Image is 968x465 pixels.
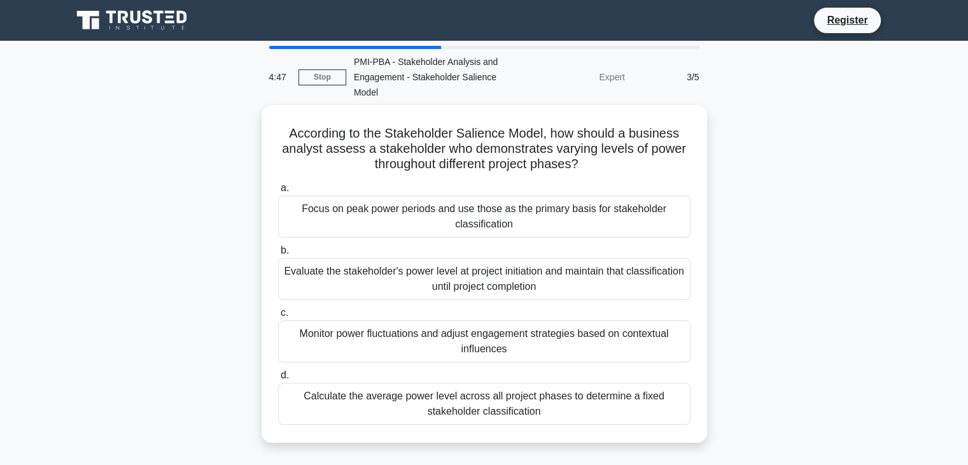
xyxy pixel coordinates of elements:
span: d. [281,369,289,380]
div: Monitor power fluctuations and adjust engagement strategies based on contextual influences [278,320,691,362]
span: b. [281,245,289,255]
div: PMI-PBA - Stakeholder Analysis and Engagement - Stakeholder Salience Model [346,49,521,105]
div: Evaluate the stakeholder's power level at project initiation and maintain that classification unt... [278,258,691,300]
h5: According to the Stakeholder Salience Model, how should a business analyst assess a stakeholder w... [277,125,692,173]
span: a. [281,182,289,193]
span: c. [281,307,288,318]
div: Expert [521,64,633,90]
div: Focus on peak power periods and use those as the primary basis for stakeholder classification [278,196,691,238]
div: 3/5 [633,64,707,90]
a: Register [819,12,875,28]
div: 4:47 [262,64,298,90]
div: Calculate the average power level across all project phases to determine a fixed stakeholder clas... [278,383,691,425]
a: Stop [298,69,346,85]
